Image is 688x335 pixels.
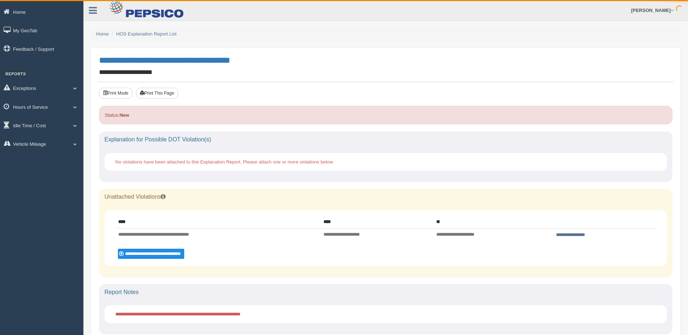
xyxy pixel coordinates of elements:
[99,106,672,124] div: Status:
[116,31,177,37] a: HOS Explanation Report List
[119,112,129,118] strong: New
[115,159,334,165] span: No violations have been attached to this Explanation Report. Please attach one or more violations...
[136,88,178,99] button: Print This Page
[99,88,132,99] button: Print Mode
[99,189,672,205] div: Unattached Violations
[99,132,672,148] div: Explanation for Possible DOT Violation(s)
[96,31,109,37] a: Home
[99,284,672,300] div: Report Notes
